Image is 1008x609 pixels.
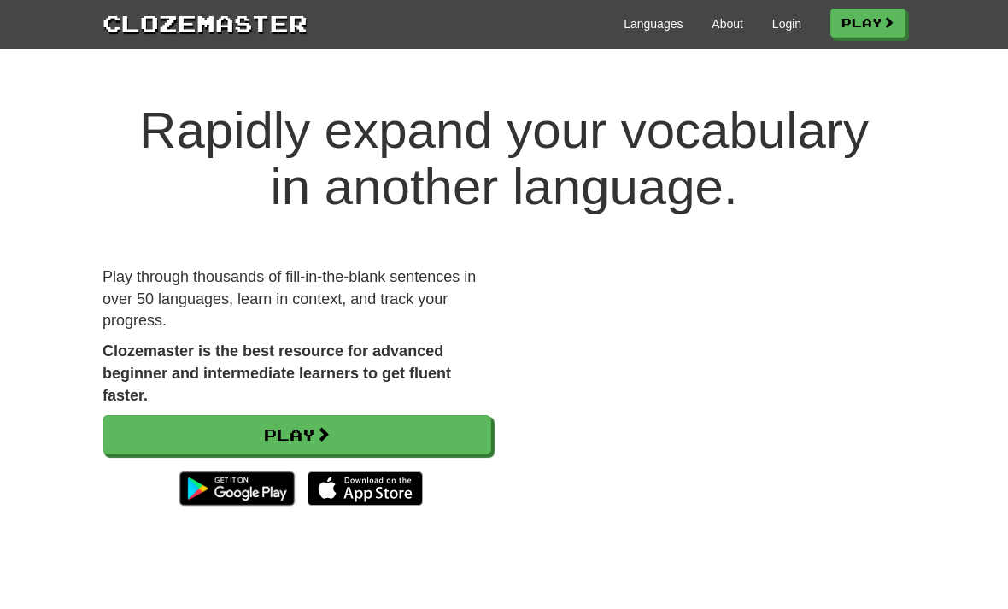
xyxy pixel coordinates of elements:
[712,15,743,32] a: About
[772,15,801,32] a: Login
[171,463,303,514] img: Get it on Google Play
[103,415,491,454] a: Play
[103,7,308,38] a: Clozemaster
[103,343,451,403] strong: Clozemaster is the best resource for advanced beginner and intermediate learners to get fluent fa...
[624,15,683,32] a: Languages
[308,471,423,506] img: Download_on_the_App_Store_Badge_US-UK_135x40-25178aeef6eb6b83b96f5f2d004eda3bffbb37122de64afbaef7...
[103,266,491,332] p: Play through thousands of fill-in-the-blank sentences in over 50 languages, learn in context, and...
[830,9,905,38] a: Play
